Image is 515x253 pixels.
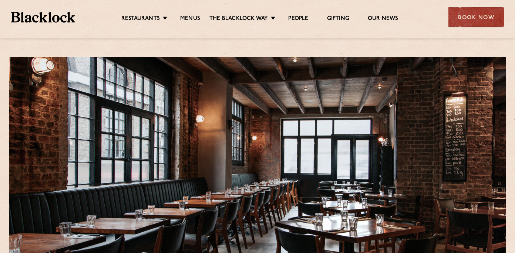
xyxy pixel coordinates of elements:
[448,7,504,27] div: Book Now
[121,15,160,23] a: Restaurants
[180,15,200,23] a: Menus
[209,15,268,23] a: The Blacklock Way
[288,15,308,23] a: People
[11,12,75,23] img: BL_Textured_Logo-footer-cropped.svg
[368,15,398,23] a: Our News
[327,15,349,23] a: Gifting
